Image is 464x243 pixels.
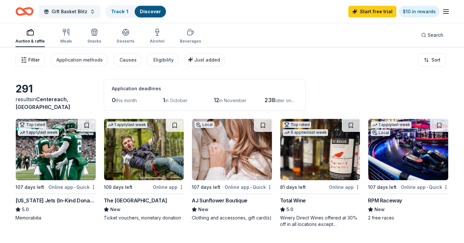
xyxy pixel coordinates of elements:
span: Centereach, [GEOGRAPHIC_DATA] [15,96,70,110]
div: 1 apply last week [18,129,59,136]
button: Snacks [87,26,101,47]
div: Causes [120,56,137,64]
div: Top rated [18,121,46,128]
span: this month [116,98,137,103]
a: Home [15,4,34,19]
a: Image for Total WineTop rated5 applieslast week81 days leftOnline appTotal Wine5.0Winery Direct W... [280,119,361,228]
button: Search [416,29,449,42]
div: Online app Quick [48,183,96,191]
div: Application deadlines [112,85,297,92]
button: Sort [418,53,446,66]
span: in November [219,98,247,103]
span: • [250,185,252,190]
button: Just added [184,53,225,66]
img: Image for The Adventure Park [104,119,184,180]
div: Total Wine [280,197,306,204]
div: Online app Quick [225,183,272,191]
button: Beverages [180,26,201,47]
span: New [374,206,385,213]
span: 12 [214,97,219,103]
div: 2 free races [368,215,449,221]
span: Filter [28,56,40,64]
div: 1 apply last week [107,121,147,128]
button: Desserts [117,26,134,47]
div: Winery Direct Wines offered at 30% off in all locations except [GEOGRAPHIC_DATA], [GEOGRAPHIC_DAT... [280,215,361,228]
span: in [15,96,70,110]
div: Eligibility [153,56,174,64]
div: results [15,95,96,111]
span: Gift Basket Blitz [52,8,87,15]
span: later on... [275,98,294,103]
div: Top rated [283,121,311,128]
div: Online app [153,183,184,191]
div: The [GEOGRAPHIC_DATA] [104,197,167,204]
a: Track· 1 [111,9,128,14]
a: Image for AJ Sunflower BoutiqueLocal107 days leftOnline app•QuickAJ Sunflower BoutiqueNewClothing... [192,119,272,221]
span: Sort [431,56,440,64]
span: Just added [194,57,220,63]
div: 81 days left [280,183,306,191]
span: in October [165,98,188,103]
div: Memorabilia [15,215,96,221]
span: 5.0 [22,206,29,213]
div: Clothing and accessories, gift card(s) [192,215,272,221]
div: Snacks [87,39,101,44]
div: [US_STATE] Jets (In-Kind Donation) [15,197,96,204]
span: 0 [112,97,116,103]
a: Discover [140,9,161,14]
span: • [427,185,428,190]
div: 107 days left [192,183,220,191]
span: 1 [163,97,165,103]
img: Image for AJ Sunflower Boutique [192,119,272,180]
a: Image for The Adventure Park1 applylast week109 days leftOnline appThe [GEOGRAPHIC_DATA]NewTicket... [104,119,184,221]
div: Desserts [117,39,134,44]
div: 291 [15,83,96,95]
button: Alcohol [150,26,164,47]
span: • [74,185,75,190]
button: Application methods [50,53,108,66]
div: 1 apply last week [371,121,411,128]
button: Filter [15,53,45,66]
div: RPM Raceway [368,197,402,204]
div: Application methods [56,56,103,64]
a: $10 in rewards [399,6,440,17]
div: 107 days left [368,183,397,191]
div: 107 days left [15,183,44,191]
img: Image for RPM Raceway [368,119,448,180]
div: AJ Sunflower Boutique [192,197,247,204]
button: Gift Basket Blitz [39,5,100,18]
div: Meals [60,39,72,44]
div: Local [371,130,390,136]
button: Causes [113,53,142,66]
a: Image for New York Jets (In-Kind Donation)Top rated1 applylast week107 days leftOnline app•Quick[... [15,119,96,221]
button: Auction & raffle [15,26,45,47]
a: Start free trial [348,6,396,17]
span: 5.0 [286,206,293,213]
div: 109 days left [104,183,132,191]
img: Image for New York Jets (In-Kind Donation) [16,119,96,180]
button: Track· 1Discover [105,5,167,18]
button: Eligibility [147,53,179,66]
a: Image for RPM Raceway1 applylast weekLocal107 days leftOnline app•QuickRPM RacewayNew2 free races [368,119,449,221]
span: New [198,206,208,213]
span: New [110,206,121,213]
div: 5 applies last week [283,129,328,136]
div: Local [195,121,214,128]
img: Image for Total Wine [280,119,360,180]
button: Meals [60,26,72,47]
div: Alcohol [150,39,164,44]
div: Ticket vouchers, monetary donation [104,215,184,221]
div: Auction & raffle [15,39,45,44]
div: Beverages [180,39,201,44]
div: Online app Quick [401,183,449,191]
span: 238 [265,97,275,103]
div: Online app [329,183,360,191]
span: Search [428,31,443,39]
